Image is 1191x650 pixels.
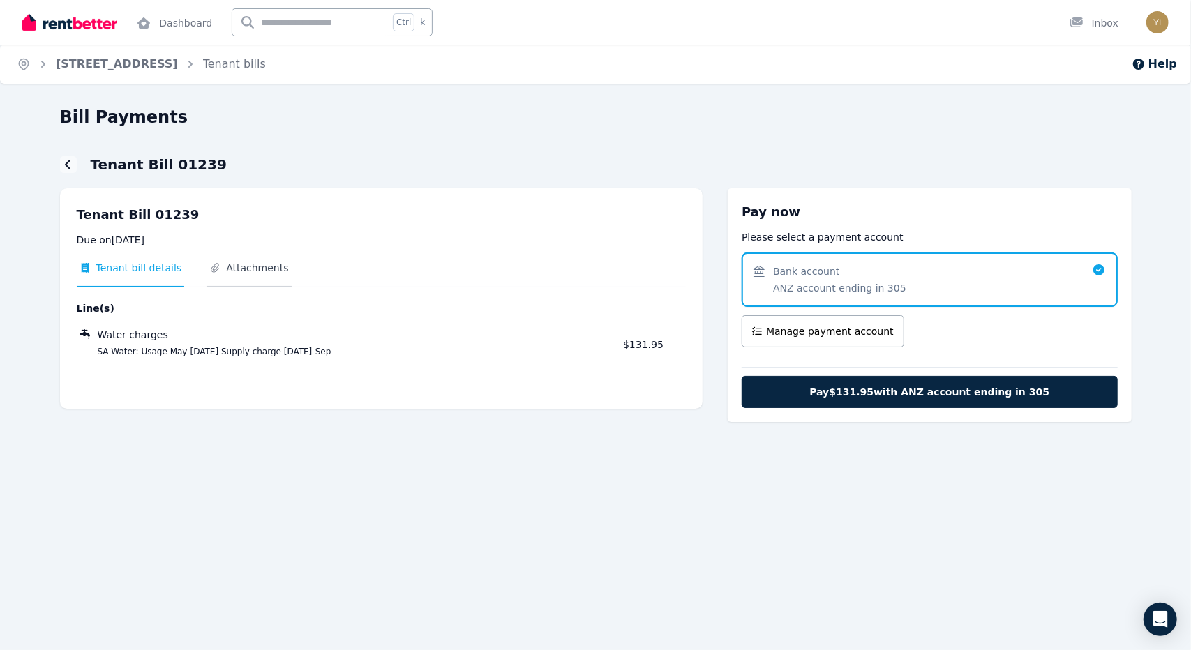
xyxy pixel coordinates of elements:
[1144,603,1177,636] div: Open Intercom Messenger
[1146,11,1169,33] img: yingpeilan2023@gmail.com
[742,376,1117,408] button: Pay$131.95with ANZ account ending in 305
[420,17,425,28] span: k
[60,106,188,128] h1: Bill Payments
[742,315,904,347] button: Manage payment account
[77,301,615,315] span: Line(s)
[81,346,615,357] span: SA Water: Usage May-[DATE] Supply charge [DATE]-Sep
[22,12,117,33] img: RentBetter
[203,56,266,73] span: Tenant bills
[809,385,1049,399] span: Pay $131.95 with ANZ account ending in 305
[742,202,1117,222] h3: Pay now
[742,230,1117,244] p: Please select a payment account
[56,57,178,70] a: [STREET_ADDRESS]
[393,13,414,31] span: Ctrl
[96,261,182,275] span: Tenant bill details
[98,328,168,342] span: Water charges
[1132,56,1177,73] button: Help
[77,233,687,247] p: Due on [DATE]
[226,261,288,275] span: Attachments
[773,281,906,295] span: ANZ account ending in 305
[77,205,687,225] p: Tenant Bill 01239
[623,339,664,350] span: $131.95
[77,261,687,287] nav: Tabs
[1070,16,1118,30] div: Inbox
[766,324,894,338] span: Manage payment account
[91,155,227,174] h1: Tenant Bill 01239
[773,264,839,278] span: Bank account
